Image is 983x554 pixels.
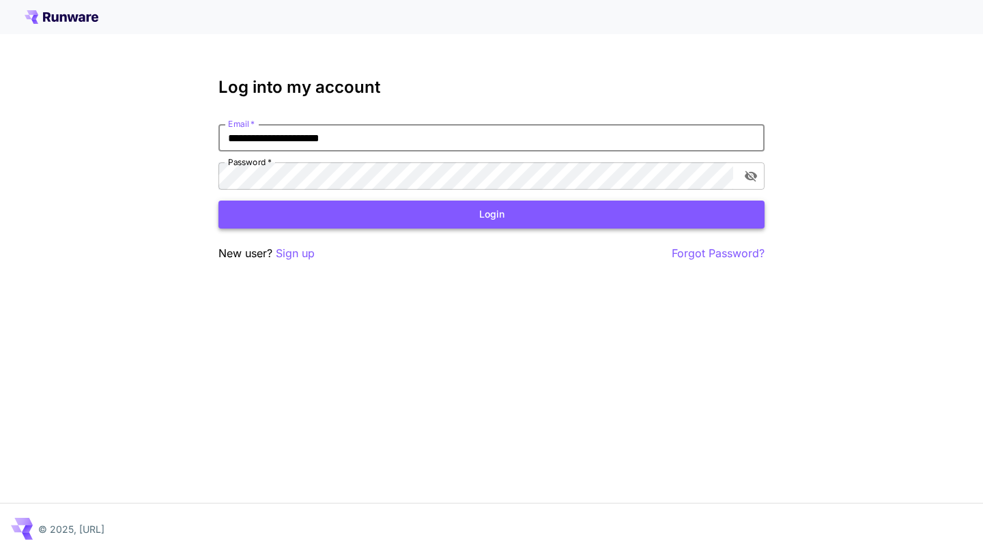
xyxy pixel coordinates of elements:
[228,118,255,130] label: Email
[228,156,272,168] label: Password
[672,245,765,262] button: Forgot Password?
[218,201,765,229] button: Login
[276,245,315,262] button: Sign up
[38,522,104,536] p: © 2025, [URL]
[739,164,763,188] button: toggle password visibility
[218,245,315,262] p: New user?
[218,78,765,97] h3: Log into my account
